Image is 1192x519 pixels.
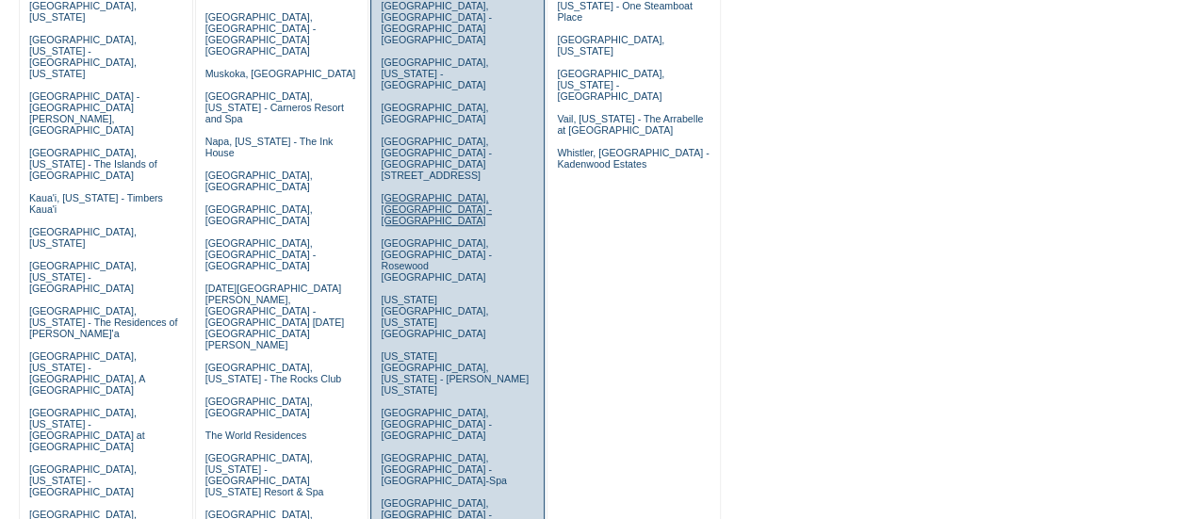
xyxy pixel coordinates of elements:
[29,90,139,136] a: [GEOGRAPHIC_DATA] - [GEOGRAPHIC_DATA][PERSON_NAME], [GEOGRAPHIC_DATA]
[557,147,709,170] a: Whistler, [GEOGRAPHIC_DATA] - Kadenwood Estates
[29,305,178,339] a: [GEOGRAPHIC_DATA], [US_STATE] - The Residences of [PERSON_NAME]'a
[29,192,163,215] a: Kaua'i, [US_STATE] - Timbers Kaua'i
[205,237,316,271] a: [GEOGRAPHIC_DATA], [GEOGRAPHIC_DATA] - [GEOGRAPHIC_DATA]
[205,136,334,158] a: Napa, [US_STATE] - The Ink House
[29,147,157,181] a: [GEOGRAPHIC_DATA], [US_STATE] - The Islands of [GEOGRAPHIC_DATA]
[381,102,488,124] a: [GEOGRAPHIC_DATA], [GEOGRAPHIC_DATA]
[205,396,313,418] a: [GEOGRAPHIC_DATA], [GEOGRAPHIC_DATA]
[205,203,313,226] a: [GEOGRAPHIC_DATA], [GEOGRAPHIC_DATA]
[205,11,316,57] a: [GEOGRAPHIC_DATA], [GEOGRAPHIC_DATA] - [GEOGRAPHIC_DATA] [GEOGRAPHIC_DATA]
[205,90,344,124] a: [GEOGRAPHIC_DATA], [US_STATE] - Carneros Resort and Spa
[29,226,137,249] a: [GEOGRAPHIC_DATA], [US_STATE]
[205,362,342,384] a: [GEOGRAPHIC_DATA], [US_STATE] - The Rocks Club
[29,350,145,396] a: [GEOGRAPHIC_DATA], [US_STATE] - [GEOGRAPHIC_DATA], A [GEOGRAPHIC_DATA]
[205,430,307,441] a: The World Residences
[557,34,664,57] a: [GEOGRAPHIC_DATA], [US_STATE]
[381,57,488,90] a: [GEOGRAPHIC_DATA], [US_STATE] - [GEOGRAPHIC_DATA]
[29,463,137,497] a: [GEOGRAPHIC_DATA], [US_STATE] - [GEOGRAPHIC_DATA]
[205,283,344,350] a: [DATE][GEOGRAPHIC_DATA][PERSON_NAME], [GEOGRAPHIC_DATA] - [GEOGRAPHIC_DATA] [DATE][GEOGRAPHIC_DAT...
[557,113,703,136] a: Vail, [US_STATE] - The Arrabelle at [GEOGRAPHIC_DATA]
[29,260,137,294] a: [GEOGRAPHIC_DATA], [US_STATE] - [GEOGRAPHIC_DATA]
[381,452,506,486] a: [GEOGRAPHIC_DATA], [GEOGRAPHIC_DATA] - [GEOGRAPHIC_DATA]-Spa
[381,294,488,339] a: [US_STATE][GEOGRAPHIC_DATA], [US_STATE][GEOGRAPHIC_DATA]
[557,68,664,102] a: [GEOGRAPHIC_DATA], [US_STATE] - [GEOGRAPHIC_DATA]
[381,237,491,283] a: [GEOGRAPHIC_DATA], [GEOGRAPHIC_DATA] - Rosewood [GEOGRAPHIC_DATA]
[381,192,491,226] a: [GEOGRAPHIC_DATA], [GEOGRAPHIC_DATA] - [GEOGRAPHIC_DATA]
[381,407,491,441] a: [GEOGRAPHIC_DATA], [GEOGRAPHIC_DATA] - [GEOGRAPHIC_DATA]
[205,170,313,192] a: [GEOGRAPHIC_DATA], [GEOGRAPHIC_DATA]
[205,68,355,79] a: Muskoka, [GEOGRAPHIC_DATA]
[205,452,324,497] a: [GEOGRAPHIC_DATA], [US_STATE] - [GEOGRAPHIC_DATA] [US_STATE] Resort & Spa
[29,34,137,79] a: [GEOGRAPHIC_DATA], [US_STATE] - [GEOGRAPHIC_DATA], [US_STATE]
[29,407,145,452] a: [GEOGRAPHIC_DATA], [US_STATE] - [GEOGRAPHIC_DATA] at [GEOGRAPHIC_DATA]
[381,136,491,181] a: [GEOGRAPHIC_DATA], [GEOGRAPHIC_DATA] - [GEOGRAPHIC_DATA][STREET_ADDRESS]
[381,350,529,396] a: [US_STATE][GEOGRAPHIC_DATA], [US_STATE] - [PERSON_NAME] [US_STATE]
